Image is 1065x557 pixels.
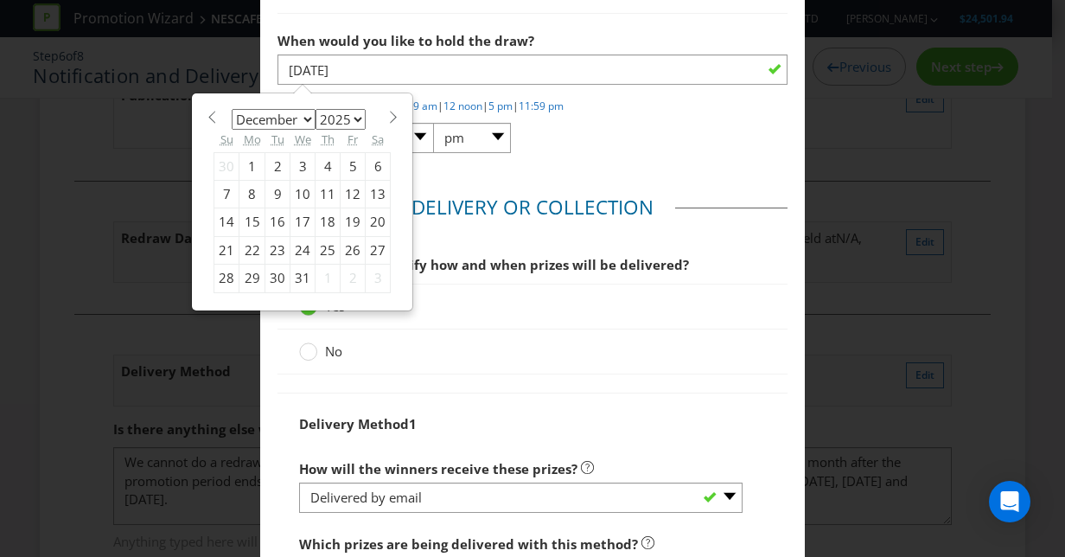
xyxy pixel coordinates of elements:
[239,208,265,236] div: 15
[220,131,233,147] abbr: Sunday
[290,236,316,264] div: 24
[239,265,265,292] div: 29
[366,181,391,208] div: 13
[348,131,358,147] abbr: Friday
[214,265,239,292] div: 28
[325,343,342,360] span: No
[413,99,437,113] a: 9 am
[513,99,519,113] span: |
[366,265,391,292] div: 3
[316,265,341,292] div: 1
[482,99,488,113] span: |
[271,131,284,147] abbr: Tuesday
[299,535,638,553] span: Which prizes are being delivered with this method?
[341,265,366,292] div: 2
[390,194,675,221] legend: Delivery or Collection
[290,265,316,292] div: 31
[214,208,239,236] div: 14
[290,181,316,208] div: 10
[299,415,409,432] span: Delivery Method
[239,181,265,208] div: 8
[277,256,689,273] span: Do you want to specify how and when prizes will be delivered?
[322,131,335,147] abbr: Thursday
[265,181,290,208] div: 9
[372,131,384,147] abbr: Saturday
[290,152,316,180] div: 3
[265,265,290,292] div: 30
[214,236,239,264] div: 21
[341,152,366,180] div: 5
[214,181,239,208] div: 7
[239,236,265,264] div: 22
[443,99,482,113] a: 12 noon
[437,99,443,113] span: |
[299,460,577,477] span: How will the winners receive these prizes?
[316,236,341,264] div: 25
[265,236,290,264] div: 23
[341,208,366,236] div: 19
[341,236,366,264] div: 26
[366,152,391,180] div: 6
[265,152,290,180] div: 2
[488,99,513,113] a: 5 pm
[341,181,366,208] div: 12
[366,236,391,264] div: 27
[244,131,261,147] abbr: Monday
[519,99,564,113] a: 11:59 pm
[989,481,1030,522] div: Open Intercom Messenger
[290,208,316,236] div: 17
[214,152,239,180] div: 30
[366,208,391,236] div: 20
[265,208,290,236] div: 16
[325,298,345,315] span: Yes
[409,415,417,432] span: 1
[316,152,341,180] div: 4
[316,208,341,236] div: 18
[277,32,534,49] span: When would you like to hold the draw?
[316,181,341,208] div: 11
[239,152,265,180] div: 1
[277,54,788,85] input: DD/MM/YY
[295,131,311,147] abbr: Wednesday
